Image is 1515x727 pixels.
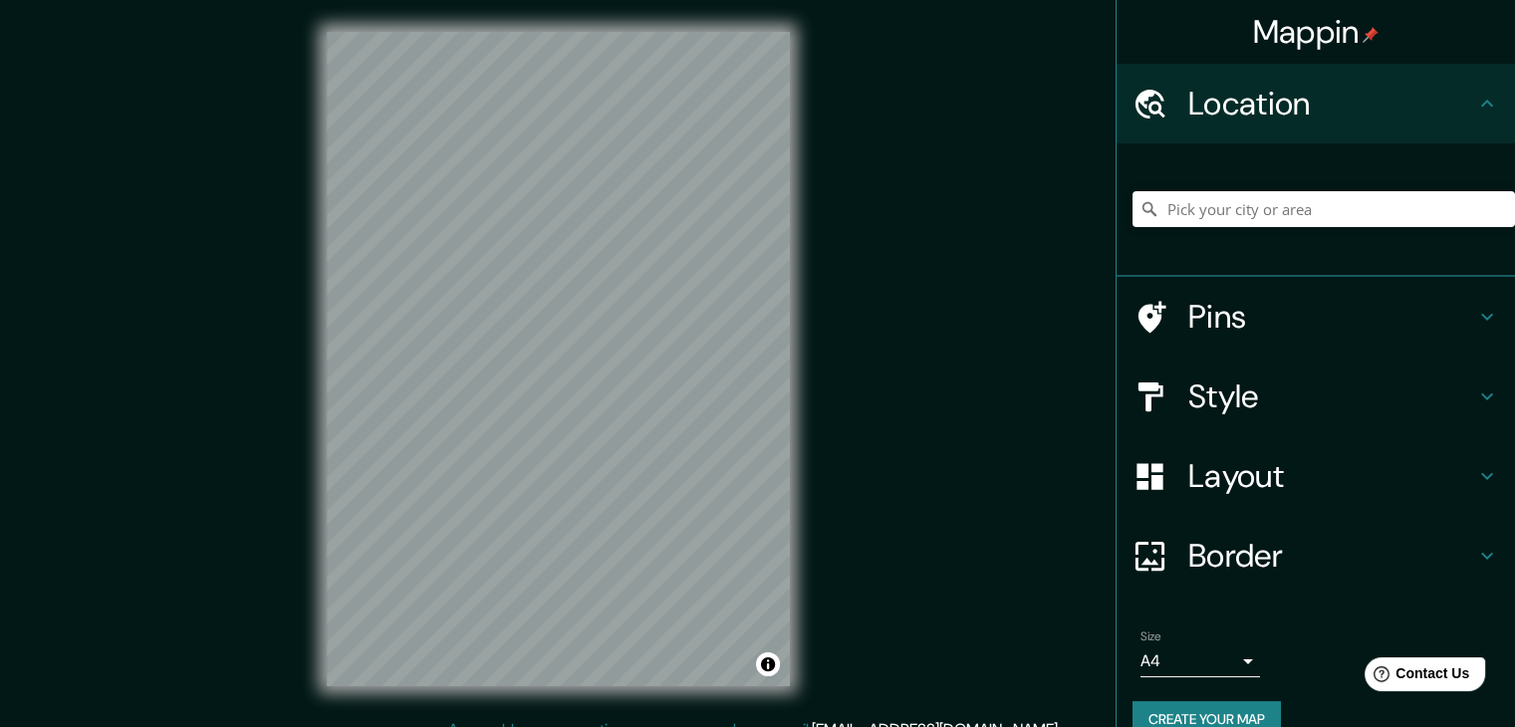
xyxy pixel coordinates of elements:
iframe: Help widget launcher [1338,649,1493,705]
input: Pick your city or area [1133,191,1515,227]
canvas: Map [327,32,790,686]
div: Style [1117,357,1515,436]
h4: Border [1188,536,1475,576]
h4: Layout [1188,456,1475,496]
img: pin-icon.png [1363,27,1379,43]
div: A4 [1140,645,1260,677]
button: Toggle attribution [756,652,780,676]
h4: Pins [1188,297,1475,337]
div: Pins [1117,277,1515,357]
div: Border [1117,516,1515,596]
div: Layout [1117,436,1515,516]
div: Location [1117,64,1515,143]
h4: Location [1188,84,1475,123]
label: Size [1140,628,1161,645]
h4: Mappin [1253,12,1380,52]
h4: Style [1188,376,1475,416]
